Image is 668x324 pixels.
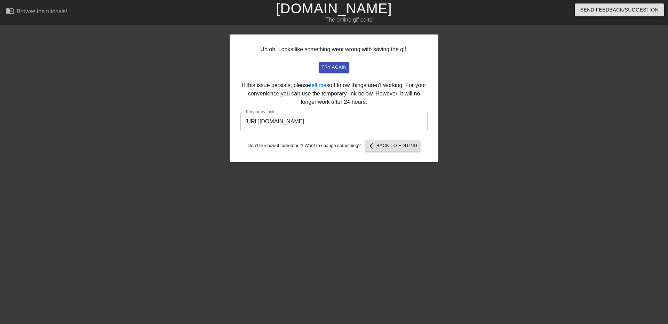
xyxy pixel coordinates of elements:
[230,34,438,162] div: Uh oh. Looks like something went wrong with saving the gif. If this issue persists, please so I k...
[319,62,349,73] button: try again
[17,8,67,14] div: Browse the tutorials!
[368,142,418,150] span: Back to Editing
[368,142,376,150] span: arrow_back
[580,6,659,14] span: Send Feedback/Suggestion
[226,16,474,24] div: The online gif editor
[365,140,421,152] button: Back to Editing
[240,140,428,152] div: Don't like how it turned out? Want to change something?
[321,63,347,71] span: try again
[310,82,326,88] a: tell me
[6,7,67,17] a: Browse the tutorials!
[240,112,428,131] input: bare
[276,1,392,16] a: [DOMAIN_NAME]
[6,7,14,15] span: menu_book
[575,3,664,16] button: Send Feedback/Suggestion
